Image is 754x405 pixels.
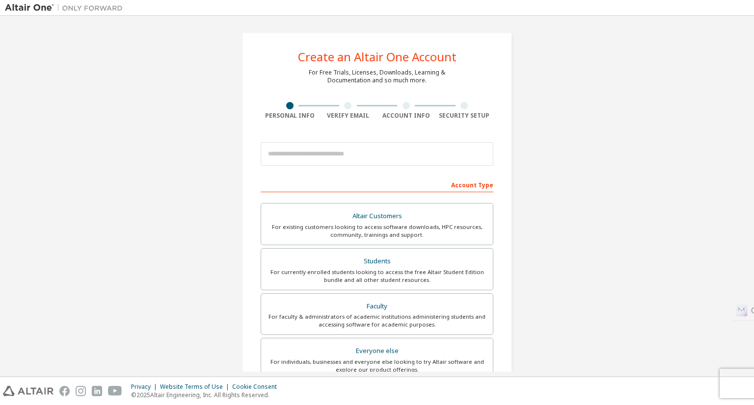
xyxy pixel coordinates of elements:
[5,3,128,13] img: Altair One
[309,69,445,84] div: For Free Trials, Licenses, Downloads, Learning & Documentation and so much more.
[76,386,86,396] img: instagram.svg
[59,386,70,396] img: facebook.svg
[261,177,493,192] div: Account Type
[267,209,487,223] div: Altair Customers
[267,300,487,313] div: Faculty
[435,112,494,120] div: Security Setup
[267,313,487,329] div: For faculty & administrators of academic institutions administering students and accessing softwa...
[131,383,160,391] div: Privacy
[267,254,487,268] div: Students
[232,383,283,391] div: Cookie Consent
[267,268,487,284] div: For currently enrolled students looking to access the free Altair Student Edition bundle and all ...
[267,223,487,239] div: For existing customers looking to access software downloads, HPC resources, community, trainings ...
[108,386,122,396] img: youtube.svg
[131,391,283,399] p: © 2025 Altair Engineering, Inc. All Rights Reserved.
[3,386,54,396] img: altair_logo.svg
[267,344,487,358] div: Everyone else
[319,112,377,120] div: Verify Email
[267,358,487,374] div: For individuals, businesses and everyone else looking to try Altair software and explore our prod...
[160,383,232,391] div: Website Terms of Use
[261,112,319,120] div: Personal Info
[298,51,457,63] div: Create an Altair One Account
[92,386,102,396] img: linkedin.svg
[377,112,435,120] div: Account Info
